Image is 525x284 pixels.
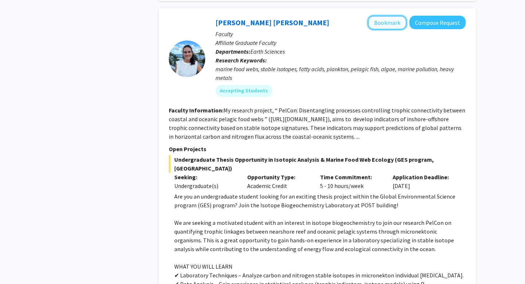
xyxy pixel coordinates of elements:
[174,173,236,181] p: Seeking:
[387,173,460,190] div: [DATE]
[409,16,466,29] button: Compose Request to Rita Garcia Seoane
[169,155,466,173] span: Undergraduate Thesis Opportunity in Isotopic Analysis & Marine Food Web Ecology (GES program, [GE...
[393,173,455,181] p: Application Deadline:
[174,271,466,280] p: ✔ Laboratory Techniques – Analyze carbon and nitrogen stable isotopes in micronekton individual [...
[215,57,267,64] b: Research Keywords:
[320,173,382,181] p: Time Commitment:
[250,48,285,55] span: Earth Sciences
[215,65,466,82] div: marine food webs, stable isotopes, fatty acids, plankton, pelagic fish, algae, marine pollution, ...
[174,218,466,253] p: We are seeking a motivated student with an interest in isotope biogeochemistry to join our resear...
[5,251,31,279] iframe: Chat
[174,262,466,271] p: WHAT YOU WILL LEARN
[215,18,329,27] a: [PERSON_NAME] [PERSON_NAME]
[315,173,388,190] div: 5 - 10 hours/week
[174,181,236,190] div: Undergraduate(s)
[169,107,465,140] fg-read-more: My research project, “ PelCon: Disentangling processes controlling trophic connectivity between c...
[169,107,223,114] b: Faculty Information:
[215,38,466,47] p: Affiliate Graduate Faculty
[169,145,466,153] p: Open Projects
[215,30,466,38] p: Faculty
[215,85,272,97] mat-chip: Accepting Students
[174,192,466,210] p: Are you an undergraduate student looking for an exciting thesis project within the Global Environ...
[215,48,250,55] b: Departments:
[247,173,309,181] p: Opportunity Type:
[368,16,407,30] button: Add Rita Garcia Seoane to Bookmarks
[242,173,315,190] div: Academic Credit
